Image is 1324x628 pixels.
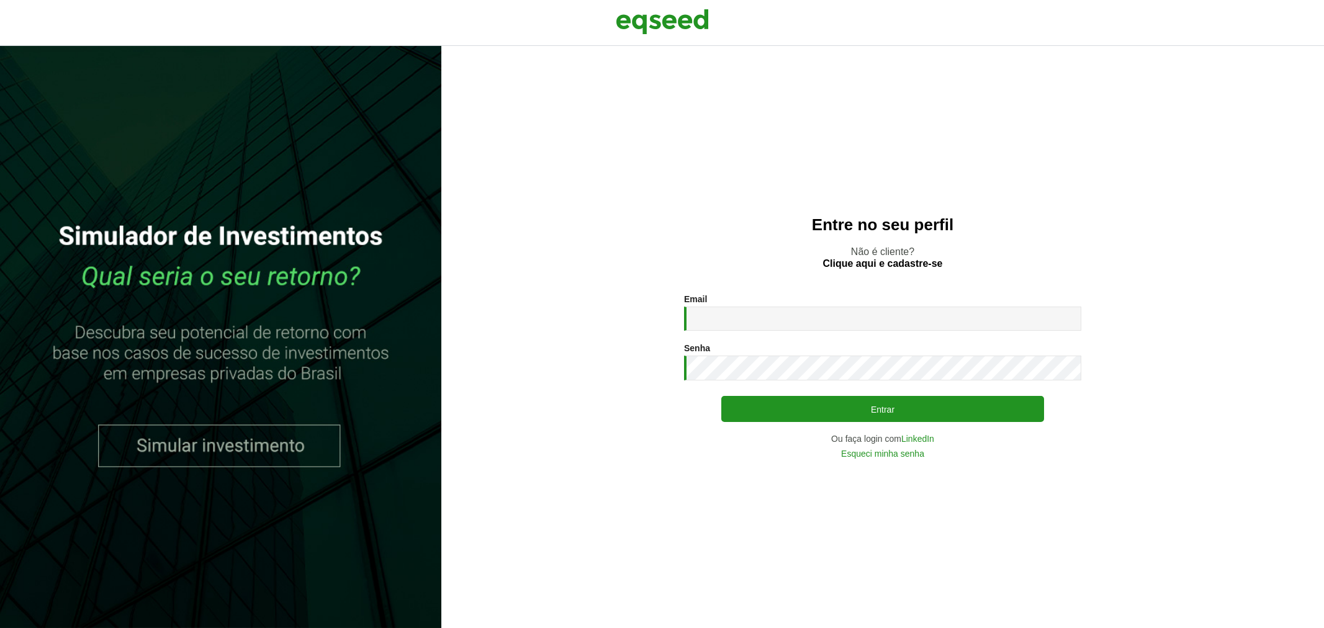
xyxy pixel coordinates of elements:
div: Ou faça login com [684,434,1081,443]
label: Email [684,295,707,303]
a: LinkedIn [901,434,934,443]
h2: Entre no seu perfil [466,216,1299,234]
button: Entrar [721,396,1044,422]
a: Clique aqui e cadastre-se [823,259,943,269]
a: Esqueci minha senha [841,449,924,458]
p: Não é cliente? [466,246,1299,269]
label: Senha [684,344,710,352]
img: EqSeed Logo [616,6,709,37]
